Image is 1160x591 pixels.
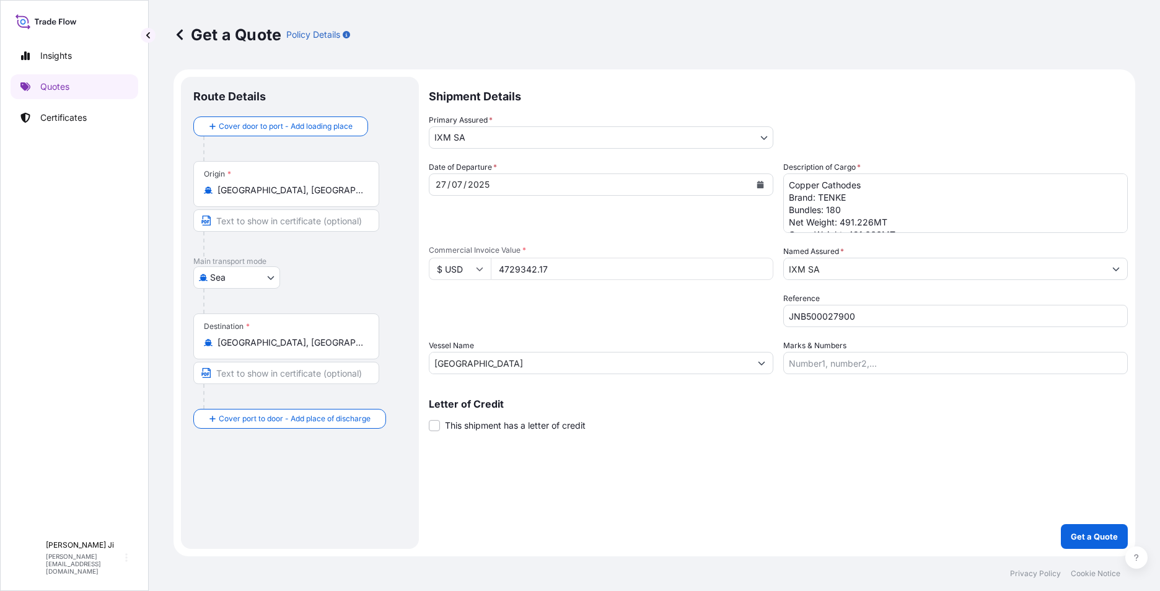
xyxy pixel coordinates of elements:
label: Description of Cargo [783,161,861,173]
span: Commercial Invoice Value [429,245,773,255]
button: Cover port to door - Add place of discharge [193,409,386,429]
button: Show suggestions [750,352,773,374]
span: Sea [210,271,226,284]
span: L [25,551,32,564]
input: Number1, number2,... [783,352,1128,374]
label: Marks & Numbers [783,339,846,352]
input: Your internal reference [783,305,1128,327]
p: Get a Quote [1071,530,1118,543]
textarea: Copper Cathodes Brand: TENKE Bundles: 180 Net Weight: 488.378MT Gross Weight: 488.750MT [783,173,1128,233]
button: IXM SA [429,126,773,149]
div: day, [434,177,447,192]
span: Cover port to door - Add place of discharge [219,413,371,425]
button: Calendar [750,175,770,195]
div: year, [467,177,491,192]
a: Certificates [11,105,138,130]
div: month, [450,177,464,192]
div: Origin [204,169,231,179]
p: [PERSON_NAME] Ji [46,540,123,550]
span: Primary Assured [429,114,493,126]
label: Vessel Name [429,339,474,352]
p: [PERSON_NAME][EMAIL_ADDRESS][DOMAIN_NAME] [46,553,123,575]
span: IXM SA [434,131,465,144]
input: Text to appear on certificate [193,362,379,384]
p: Route Details [193,89,266,104]
a: Cookie Notice [1071,569,1120,579]
p: Quotes [40,81,69,93]
div: / [447,177,450,192]
p: Letter of Credit [429,399,1128,409]
span: This shipment has a letter of credit [445,419,586,432]
input: Type to search vessel name or IMO [429,352,750,374]
span: Cover door to port - Add loading place [219,120,353,133]
a: Insights [11,43,138,68]
p: Insights [40,50,72,62]
button: Select transport [193,266,280,289]
p: Certificates [40,112,87,124]
button: Show suggestions [1105,258,1127,280]
a: Privacy Policy [1010,569,1061,579]
label: Reference [783,292,820,305]
a: Quotes [11,74,138,99]
input: Full name [784,258,1105,280]
input: Origin [217,184,364,196]
label: Named Assured [783,245,844,258]
input: Text to appear on certificate [193,209,379,232]
input: Type amount [491,258,773,280]
p: Shipment Details [429,77,1128,114]
p: Policy Details [286,28,340,41]
input: Destination [217,336,364,349]
div: Destination [204,322,250,331]
span: Date of Departure [429,161,497,173]
div: / [464,177,467,192]
button: Get a Quote [1061,524,1128,549]
button: Cover door to port - Add loading place [193,116,368,136]
p: Get a Quote [174,25,281,45]
p: Main transport mode [193,256,406,266]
